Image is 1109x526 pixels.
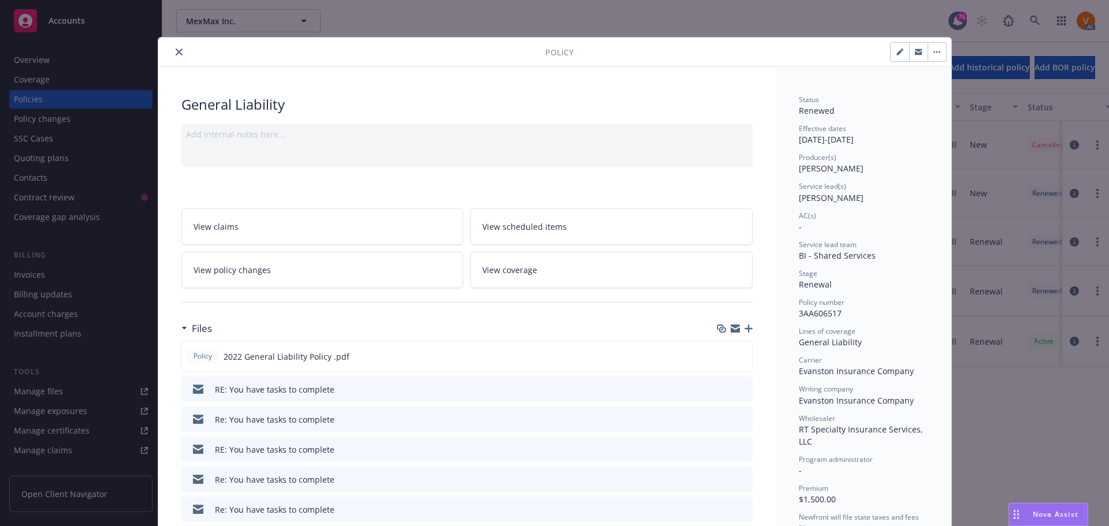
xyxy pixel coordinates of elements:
[799,454,873,464] span: Program administrator
[799,365,914,376] span: Evanston Insurance Company
[799,95,819,105] span: Status
[215,443,334,456] div: RE: You have tasks to complete
[172,45,186,59] button: close
[482,264,537,276] span: View coverage
[181,252,464,288] a: View policy changes
[181,208,464,245] a: View claims
[738,473,748,486] button: preview file
[181,321,212,336] div: Files
[470,208,753,245] a: View scheduled items
[799,268,817,278] span: Stage
[186,128,748,140] div: Add internal notes here...
[719,413,728,426] button: download file
[1008,503,1088,526] button: Nova Assist
[799,355,822,365] span: Carrier
[799,297,844,307] span: Policy number
[799,105,835,116] span: Renewed
[799,483,828,493] span: Premium
[799,279,832,290] span: Renewal
[181,95,753,114] div: General Liability
[719,473,728,486] button: download file
[799,152,836,162] span: Producer(s)
[799,326,855,336] span: Lines of coverage
[193,264,271,276] span: View policy changes
[738,443,748,456] button: preview file
[799,512,919,522] span: Newfront will file state taxes and fees
[799,413,835,423] span: Wholesaler
[799,308,842,319] span: 3AA606517
[215,413,334,426] div: Re: You have tasks to complete
[799,124,928,146] div: [DATE] - [DATE]
[799,384,853,394] span: Writing company
[799,424,925,447] span: RT Specialty Insurance Services, LLC
[799,395,914,406] span: Evanston Insurance Company
[799,124,846,133] span: Effective dates
[799,181,846,191] span: Service lead(s)
[224,350,349,363] span: 2022 General Liability Policy .pdf
[719,383,728,396] button: download file
[799,250,876,261] span: BI - Shared Services
[738,503,748,516] button: preview file
[1009,503,1024,525] div: Drag to move
[738,413,748,426] button: preview file
[1033,509,1078,519] span: Nova Assist
[470,252,753,288] a: View coverage
[719,350,728,363] button: download file
[719,503,728,516] button: download file
[191,351,214,361] span: Policy
[192,321,212,336] h3: Files
[193,221,239,233] span: View claims
[799,337,862,348] span: General Liability
[799,465,802,476] span: -
[482,221,567,233] span: View scheduled items
[215,503,334,516] div: Re: You have tasks to complete
[737,350,747,363] button: preview file
[215,383,334,396] div: RE: You have tasks to complete
[799,163,864,174] span: [PERSON_NAME]
[545,46,574,58] span: Policy
[799,494,836,505] span: $1,500.00
[738,383,748,396] button: preview file
[719,443,728,456] button: download file
[799,240,857,249] span: Service lead team
[215,473,334,486] div: Re: You have tasks to complete
[799,192,864,203] span: [PERSON_NAME]
[799,221,802,232] span: -
[799,211,816,221] span: AC(s)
